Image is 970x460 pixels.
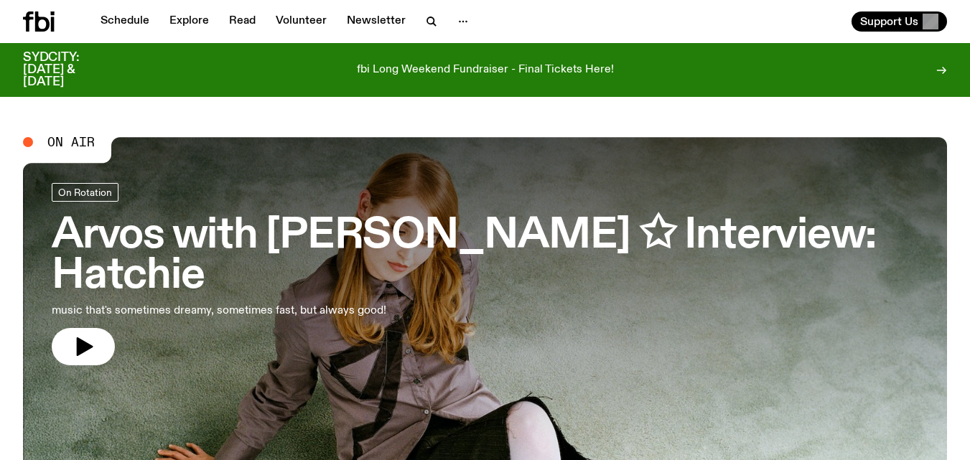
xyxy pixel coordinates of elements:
[852,11,947,32] button: Support Us
[267,11,335,32] a: Volunteer
[47,136,95,149] span: On Air
[52,216,918,296] h3: Arvos with [PERSON_NAME] ✩ Interview: Hatchie
[58,187,112,198] span: On Rotation
[220,11,264,32] a: Read
[52,302,419,319] p: music that's sometimes dreamy, sometimes fast, but always good!
[860,15,918,28] span: Support Us
[52,183,118,202] a: On Rotation
[161,11,218,32] a: Explore
[338,11,414,32] a: Newsletter
[52,183,918,365] a: Arvos with [PERSON_NAME] ✩ Interview: Hatchiemusic that's sometimes dreamy, sometimes fast, but a...
[357,64,614,77] p: fbi Long Weekend Fundraiser - Final Tickets Here!
[23,52,115,88] h3: SYDCITY: [DATE] & [DATE]
[92,11,158,32] a: Schedule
